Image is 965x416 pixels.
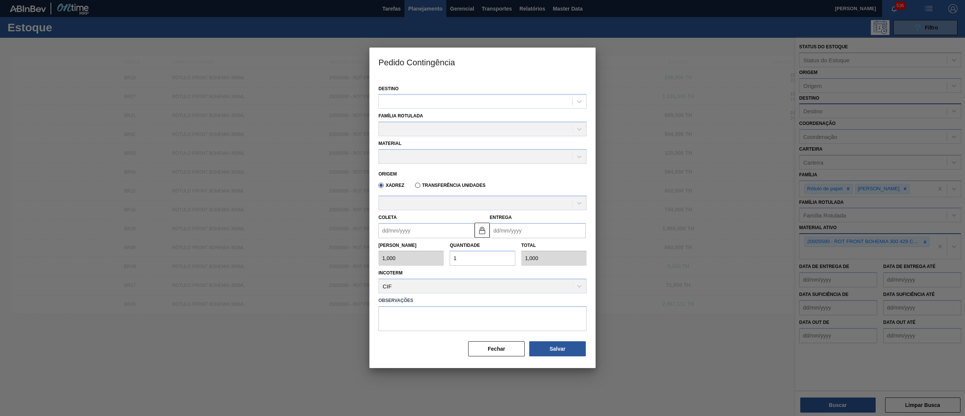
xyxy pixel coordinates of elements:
label: [PERSON_NAME] [378,240,444,251]
input: dd/mm/yyyy [490,223,586,238]
label: Material [378,141,401,146]
label: Origem [378,171,397,177]
label: Transferência Unidades [415,183,486,188]
label: Entrega [490,215,512,220]
label: Observações [378,295,587,306]
label: Xadrez [378,183,404,188]
div: Fechar [464,341,525,357]
div: Salvar Pedido [525,341,587,357]
input: dd/mm/yyyy [378,223,475,238]
label: Destino [378,86,398,91]
label: Incoterm [378,270,403,276]
button: locked [475,223,490,238]
label: Total [521,240,587,251]
label: Quantidade [450,243,480,248]
button: Fechar [468,341,525,356]
h3: Pedido Contingência [369,48,596,76]
button: Salvar [529,341,586,356]
img: locked [478,226,487,235]
label: Família Rotulada [378,113,423,119]
label: Coleta [378,215,397,220]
